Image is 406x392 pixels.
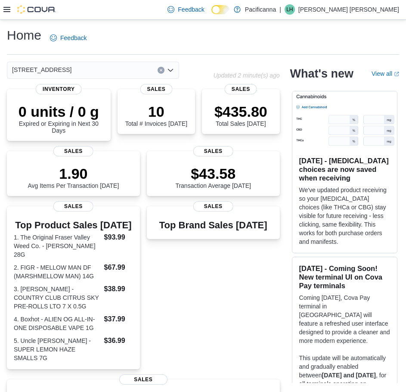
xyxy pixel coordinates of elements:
span: Feedback [178,5,204,14]
span: Sales [53,146,93,156]
div: Lauryn H-W [285,4,295,15]
p: 10 [125,103,187,120]
span: LH [286,4,293,15]
dd: $37.99 [104,314,133,324]
button: Clear input [158,67,164,74]
dd: $93.99 [104,232,133,243]
a: Feedback [46,29,90,47]
p: Pacificanna [245,4,276,15]
span: Feedback [60,34,87,42]
a: Feedback [164,1,208,18]
p: 0 units / 0 g [14,103,104,120]
dt: 4. Boxhot - ALIEN OG ALL-IN-ONE DISPOSABLE VAPE 1G [14,315,101,332]
h2: What's new [290,67,353,81]
h3: [DATE] - Coming Soon! New terminal UI on Cova Pay terminals [299,264,390,290]
dt: 3. [PERSON_NAME] - COUNTRY CLUB CITRUS SKY PRE-ROLLS LTO 7 X 0.5G [14,285,101,311]
p: $435.80 [214,103,267,120]
p: 1.90 [28,165,119,182]
span: Inventory [36,84,82,94]
h1: Home [7,27,41,44]
p: $43.58 [175,165,251,182]
img: Cova [17,5,56,14]
input: Dark Mode [211,5,229,14]
p: [PERSON_NAME] [PERSON_NAME] [298,4,399,15]
p: | [279,4,281,15]
dd: $67.99 [104,262,133,273]
div: Total # Invoices [DATE] [125,103,187,127]
a: View allExternal link [372,70,399,77]
span: Sales [53,201,93,212]
span: Sales [119,374,167,385]
div: Expired or Expiring in Next 30 Days [14,103,104,134]
span: Sales [225,84,257,94]
p: We've updated product receiving so your [MEDICAL_DATA] choices (like THCa or CBG) stay visible fo... [299,186,390,246]
span: Sales [140,84,172,94]
dt: 5. Uncle [PERSON_NAME] - SUPER LEMON HAZE SMALLS 7G [14,336,101,362]
dt: 1. The Original Fraser Valley Weed Co. - [PERSON_NAME] 28G [14,233,101,259]
span: Sales [193,201,233,212]
h3: Top Product Sales [DATE] [14,220,133,230]
dd: $36.99 [104,336,133,346]
div: Total Sales [DATE] [214,103,267,127]
p: Updated 2 minute(s) ago [213,72,279,79]
dd: $38.99 [104,284,133,294]
div: Transaction Average [DATE] [175,165,251,189]
p: Coming [DATE], Cova Pay terminal in [GEOGRAPHIC_DATA] will feature a refreshed user interface des... [299,293,390,345]
dt: 2. FIGR - MELLOW MAN DF (MARSHMELLOW MAN) 14G [14,263,101,280]
button: Open list of options [167,67,174,74]
strong: [DATE] and [DATE] [322,372,376,379]
svg: External link [394,72,399,77]
div: Avg Items Per Transaction [DATE] [28,165,119,189]
h3: [DATE] - [MEDICAL_DATA] choices are now saved when receiving [299,156,390,182]
span: [STREET_ADDRESS] [12,65,71,75]
h3: Top Brand Sales [DATE] [159,220,267,230]
span: Sales [193,146,233,156]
